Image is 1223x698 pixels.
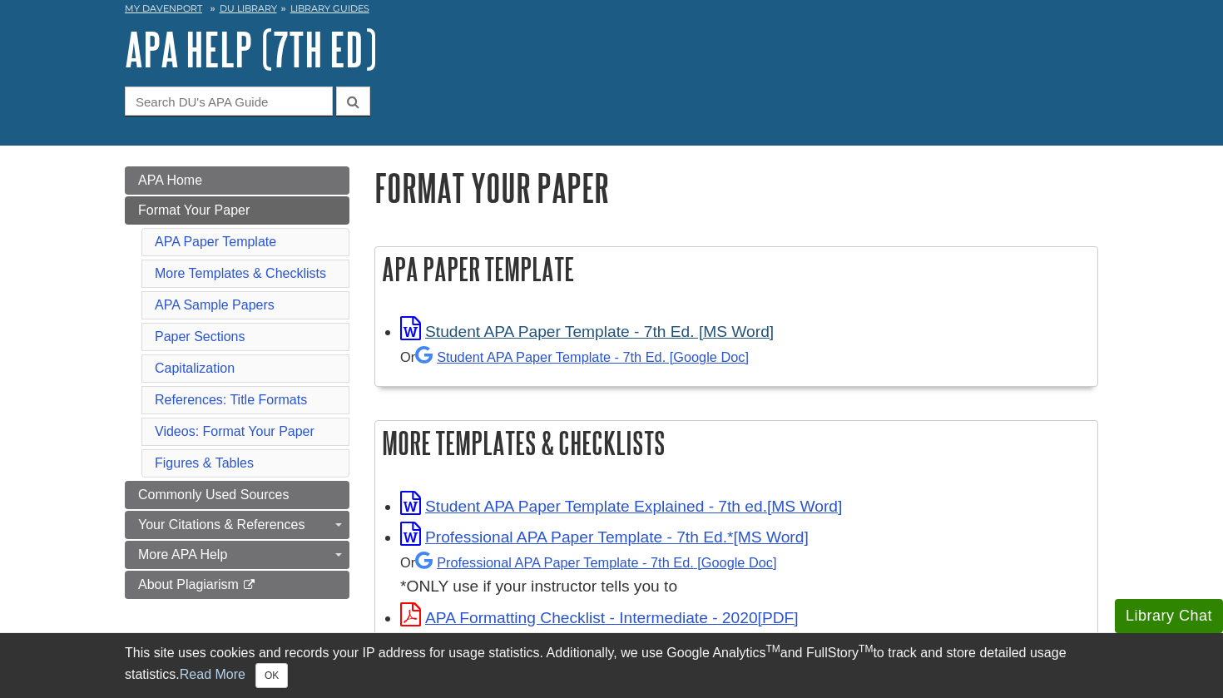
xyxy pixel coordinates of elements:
a: Videos: Format Your Paper [155,424,314,438]
a: APA Sample Papers [155,298,275,312]
span: More APA Help [138,547,227,562]
h1: Format Your Paper [374,166,1098,209]
a: Capitalization [155,361,235,375]
span: Commonly Used Sources [138,488,289,502]
a: More Templates & Checklists [155,266,326,280]
small: Or [400,555,776,570]
a: Figures & Tables [155,456,254,470]
a: Link opens in new window [400,528,809,546]
a: Library Guides [290,2,369,14]
sup: TM [765,643,780,655]
a: About Plagiarism [125,571,349,599]
a: More APA Help [125,541,349,569]
div: This site uses cookies and records your IP address for usage statistics. Additionally, we use Goo... [125,643,1098,688]
a: Student APA Paper Template - 7th Ed. [Google Doc] [415,349,749,364]
h2: More Templates & Checklists [375,421,1097,465]
span: About Plagiarism [138,577,239,592]
a: Read More [180,667,245,681]
div: For 1st & 2nd year classes [400,631,1089,655]
a: Link opens in new window [400,609,799,626]
a: My Davenport [125,2,202,16]
a: APA Home [125,166,349,195]
h2: APA Paper Template [375,247,1097,291]
a: Link opens in new window [400,498,842,515]
a: Paper Sections [155,329,245,344]
button: Library Chat [1115,599,1223,633]
a: APA Help (7th Ed) [125,23,377,75]
span: APA Home [138,173,202,187]
div: *ONLY use if your instructor tells you to [400,550,1089,599]
input: Search DU's APA Guide [125,87,333,116]
a: DU Library [220,2,277,14]
i: This link opens in a new window [242,580,256,591]
a: Your Citations & References [125,511,349,539]
a: Professional APA Paper Template - 7th Ed. [415,555,776,570]
a: Format Your Paper [125,196,349,225]
span: Format Your Paper [138,203,250,217]
small: Or [400,349,749,364]
div: Guide Page Menu [125,166,349,599]
a: Link opens in new window [400,323,774,340]
a: APA Paper Template [155,235,276,249]
span: Your Citations & References [138,517,305,532]
sup: TM [859,643,873,655]
a: Commonly Used Sources [125,481,349,509]
button: Close [255,663,288,688]
a: References: Title Formats [155,393,307,407]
